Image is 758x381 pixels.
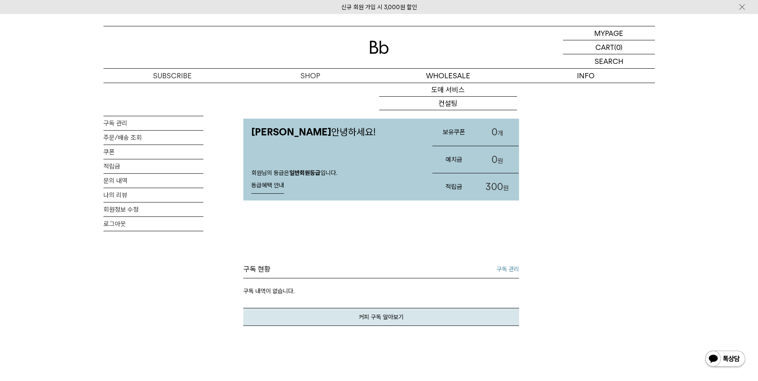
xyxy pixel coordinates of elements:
[103,131,203,145] a: 주문/배송 조회
[432,149,475,170] h3: 예치금
[485,181,503,192] span: 300
[491,126,497,138] span: 0
[614,40,623,54] p: (0)
[241,69,379,83] a: SHOP
[595,40,614,54] p: CART
[379,69,517,83] p: WHOLESALE
[379,110,517,124] a: 오피스 커피구독
[370,41,389,54] img: 로고
[432,176,475,197] h3: 적립금
[594,26,623,40] p: MYPAGE
[517,69,655,83] p: INFO
[243,278,519,308] p: 구독 내역이 없습니다.
[243,119,424,146] p: 안녕하세요!
[103,116,203,130] a: 구독 관리
[243,161,424,200] div: 회원님의 등급은 입니다.
[563,40,655,54] a: CART (0)
[497,264,519,274] a: 구독 관리
[341,4,417,11] a: 신규 회원 가입 시 3,000원 할인
[475,119,519,146] a: 0개
[251,126,331,138] strong: [PERSON_NAME]
[103,188,203,202] a: 나의 리뷰
[103,202,203,216] a: 회원정보 수정
[103,174,203,188] a: 문의 내역
[379,97,517,110] a: 컨설팅
[379,83,517,97] a: 도매 서비스
[704,350,746,369] img: 카카오톡 채널 1:1 채팅 버튼
[491,154,497,165] span: 0
[243,264,271,274] h3: 구독 현황
[243,308,519,326] a: 커피 구독 알아보기
[475,173,519,200] a: 300원
[103,217,203,231] a: 로그아웃
[103,159,203,173] a: 적립금
[475,146,519,173] a: 0원
[563,26,655,40] a: MYPAGE
[103,69,241,83] a: SUBSCRIBE
[103,145,203,159] a: 쿠폰
[289,169,320,177] strong: 일반회원등급
[432,121,475,143] h3: 보유쿠폰
[595,54,623,68] p: SEARCH
[251,178,284,194] a: 등급혜택 안내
